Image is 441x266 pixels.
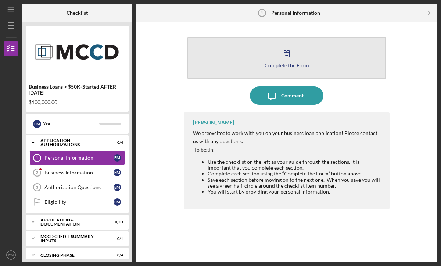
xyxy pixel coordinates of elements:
div: E M [114,169,121,176]
button: Comment [250,86,323,105]
span: To begin: [194,146,215,153]
div: E M [114,198,121,206]
div: You [43,117,99,130]
div: 0 / 13 [110,220,123,224]
span: ! [341,130,343,136]
img: Product logo [26,29,129,74]
div: Business Information [44,170,114,175]
tspan: 1 [261,11,263,15]
span: . [242,138,243,144]
a: 2Business InformationEM [29,165,125,180]
div: Business Loans > $50K-Started AFTER [DATE] [29,84,126,96]
div: Complete the Form [265,63,309,68]
b: Personal Information [271,10,320,16]
div: Personal Information [44,155,114,161]
div: Application Authorizations [40,138,105,147]
button: EM [4,248,18,262]
div: Complete each section using the “Complete the Form” button above. [208,171,382,177]
span: You will start by providing your personal information. [208,188,330,195]
b: Checklist [67,10,88,16]
li: Save each section before moving on to the next one. When you save you will see a green half-circl... [208,177,382,189]
div: MCCD Credit Summary Inputs [40,234,105,243]
li: Use the checklist on the left as your guide through the sections. It is important that you comple... [208,159,382,171]
div: E M [33,120,41,128]
tspan: 1 [36,156,38,160]
span: to work with you on your business loan application [226,130,341,136]
span: excited [209,130,226,136]
div: Authorization Questions [44,184,114,190]
div: Eligibility [44,199,114,205]
div: Comment [281,86,304,105]
div: E M [114,184,121,191]
tspan: 2 [36,170,38,175]
div: 0 / 4 [110,253,123,258]
div: Closing Phase [40,253,105,258]
div: [PERSON_NAME] [193,120,234,125]
text: EM [8,253,14,257]
tspan: 3 [36,185,38,189]
div: $100,000.00 [29,99,126,105]
div: E M [114,154,121,162]
span: We are [193,130,209,136]
div: 0 / 1 [110,237,123,241]
button: Complete the Form [187,37,386,79]
a: EligibilityEM [29,195,125,209]
a: 1Personal InformationEM [29,150,125,165]
div: Application & Documentation [40,218,105,226]
div: 0 / 4 [110,141,123,145]
a: 3Authorization QuestionsEM [29,180,125,195]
